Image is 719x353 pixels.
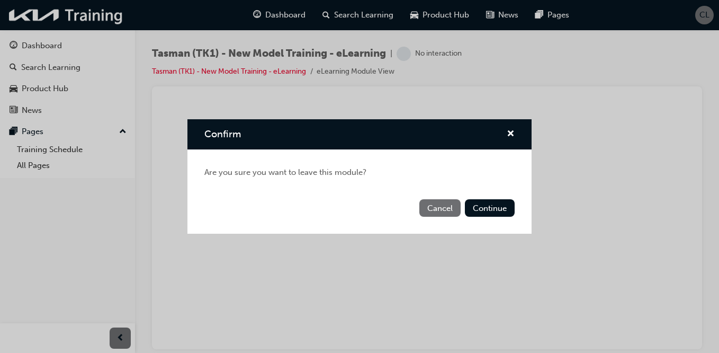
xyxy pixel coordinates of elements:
span: cross-icon [507,130,515,139]
button: cross-icon [507,128,515,141]
button: Continue [465,199,515,217]
div: Are you sure you want to leave this module? [187,149,532,196]
span: Confirm [204,128,241,140]
button: Cancel [419,199,461,217]
div: Confirm [187,119,532,234]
